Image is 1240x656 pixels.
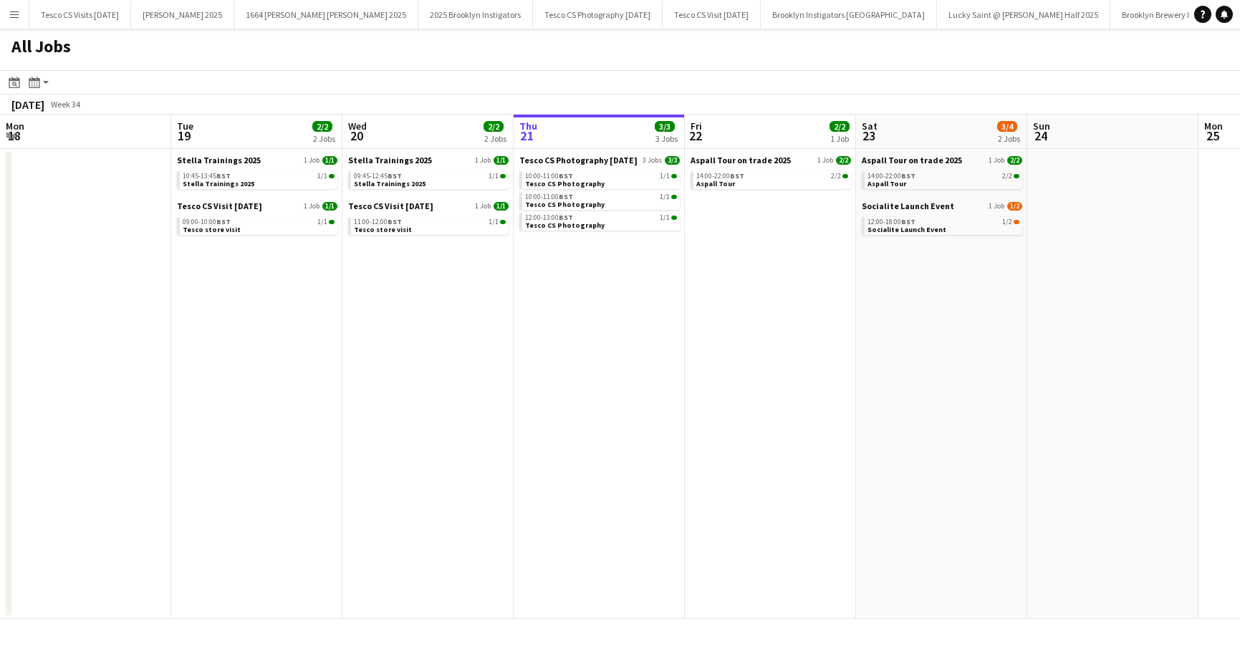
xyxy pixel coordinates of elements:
a: 10:00-11:00BST1/1Tesco CS Photography [525,171,677,188]
a: Stella Trainings 20251 Job1/1 [177,155,337,165]
button: 1664 [PERSON_NAME] [PERSON_NAME] 2025 [234,1,418,29]
span: 10:00-11:00 [525,173,573,180]
a: 10:45-13:45BST1/1Stella Trainings 2025 [183,171,335,188]
span: 10:45-13:45 [183,173,231,180]
button: 2025 Brooklyn Instigators [418,1,533,29]
div: 2 Jobs [998,133,1020,144]
span: 3 Jobs [643,156,662,165]
span: 1/1 [329,174,335,178]
a: Tesco CS Visit [DATE]1 Job1/1 [177,201,337,211]
span: 1 Job [989,202,1004,211]
span: Aspall Tour [867,179,906,188]
a: Stella Trainings 20251 Job1/1 [348,155,509,165]
span: Stella Trainings 2025 [348,155,432,165]
span: 1/1 [329,220,335,224]
a: 09:45-12:45BST1/1Stella Trainings 2025 [354,171,506,188]
button: Tesco CS Visits [DATE] [29,1,131,29]
span: BST [388,171,402,180]
span: 1/1 [317,218,327,226]
button: Tesco CS Photography [DATE] [533,1,663,29]
span: 1/1 [660,214,670,221]
span: 1/1 [671,195,677,199]
span: 1 Job [475,156,491,165]
span: BST [730,171,744,180]
div: Stella Trainings 20251 Job1/110:45-13:45BST1/1Stella Trainings 2025 [177,155,337,201]
span: Aspall Tour [696,179,735,188]
span: 1/1 [317,173,327,180]
span: Week 34 [47,99,83,110]
div: Aspall Tour on trade 20251 Job2/214:00-22:00BST2/2Aspall Tour [691,155,851,192]
span: 20 [346,127,367,144]
span: 1/2 [1014,220,1019,224]
span: 2/2 [836,156,851,165]
a: 09:00-10:00BST1/1Tesco store visit [183,217,335,233]
span: 1 Job [989,156,1004,165]
span: BST [388,217,402,226]
div: 2 Jobs [313,133,335,144]
a: 14:00-22:00BST2/2Aspall Tour [867,171,1019,188]
div: Tesco CS Visit [DATE]1 Job1/109:00-10:00BST1/1Tesco store visit [177,201,337,238]
span: 2/2 [831,173,841,180]
span: Mon [1204,120,1223,132]
div: Aspall Tour on trade 20251 Job2/214:00-22:00BST2/2Aspall Tour [862,155,1022,201]
span: 24 [1031,127,1050,144]
div: 3 Jobs [655,133,678,144]
span: 1/1 [489,218,499,226]
span: Socialite Launch Event [862,201,954,211]
span: 1 Job [817,156,833,165]
span: Socialite Launch Event [867,225,946,234]
a: 12:00-13:00BST1/1Tesco CS Photography [525,213,677,229]
span: Thu [519,120,537,132]
span: 14:00-22:00 [696,173,744,180]
a: 10:00-11:00BST1/1Tesco CS Photography [525,192,677,208]
span: 12:00-18:00 [867,218,915,226]
span: Tesco CS Photography [525,221,605,230]
span: 1/1 [500,174,506,178]
span: 2/2 [484,121,504,132]
div: Socialite Launch Event1 Job1/212:00-18:00BST1/2Socialite Launch Event [862,201,1022,238]
span: Tesco CS Photography August 2025 [519,155,638,165]
span: BST [901,171,915,180]
span: Tesco CS Photography [525,179,605,188]
span: 1/1 [489,173,499,180]
span: Fri [691,120,702,132]
a: 14:00-22:00BST2/2Aspall Tour [696,171,848,188]
span: BST [216,217,231,226]
span: BST [559,171,573,180]
span: BST [216,171,231,180]
div: [DATE] [11,97,44,112]
span: 1/1 [322,156,337,165]
a: Aspall Tour on trade 20251 Job2/2 [691,155,851,165]
a: Socialite Launch Event1 Job1/2 [862,201,1022,211]
span: 1/2 [1007,202,1022,211]
span: 19 [175,127,193,144]
span: 21 [517,127,537,144]
span: 23 [860,127,878,144]
button: Brooklyn Instigators [GEOGRAPHIC_DATA] [761,1,937,29]
span: 22 [688,127,702,144]
button: Lucky Saint @ [PERSON_NAME] Half 2025 [937,1,1110,29]
span: 1/1 [671,174,677,178]
span: Aspall Tour on trade 2025 [691,155,791,165]
button: [PERSON_NAME] 2025 [131,1,234,29]
span: Mon [6,120,24,132]
span: 11:00-12:00 [354,218,402,226]
div: 1 Job [830,133,849,144]
span: BST [901,217,915,226]
a: Tesco CS Photography [DATE]3 Jobs3/3 [519,155,680,165]
div: Tesco CS Photography [DATE]3 Jobs3/310:00-11:00BST1/1Tesco CS Photography10:00-11:00BST1/1Tesco C... [519,155,680,233]
button: Tesco CS Visit [DATE] [663,1,761,29]
span: BST [559,213,573,222]
span: 1/1 [660,193,670,201]
span: 2/2 [842,174,848,178]
span: 1 Job [475,202,491,211]
span: Sun [1033,120,1050,132]
span: Stella Trainings 2025 [354,179,426,188]
span: Tesco CS Visit August 2025 [348,201,433,211]
span: Tesco CS Photography [525,200,605,209]
span: 1 Job [304,202,319,211]
span: 2/2 [1014,174,1019,178]
span: 1 Job [304,156,319,165]
span: 10:00-11:00 [525,193,573,201]
span: 1/1 [322,202,337,211]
